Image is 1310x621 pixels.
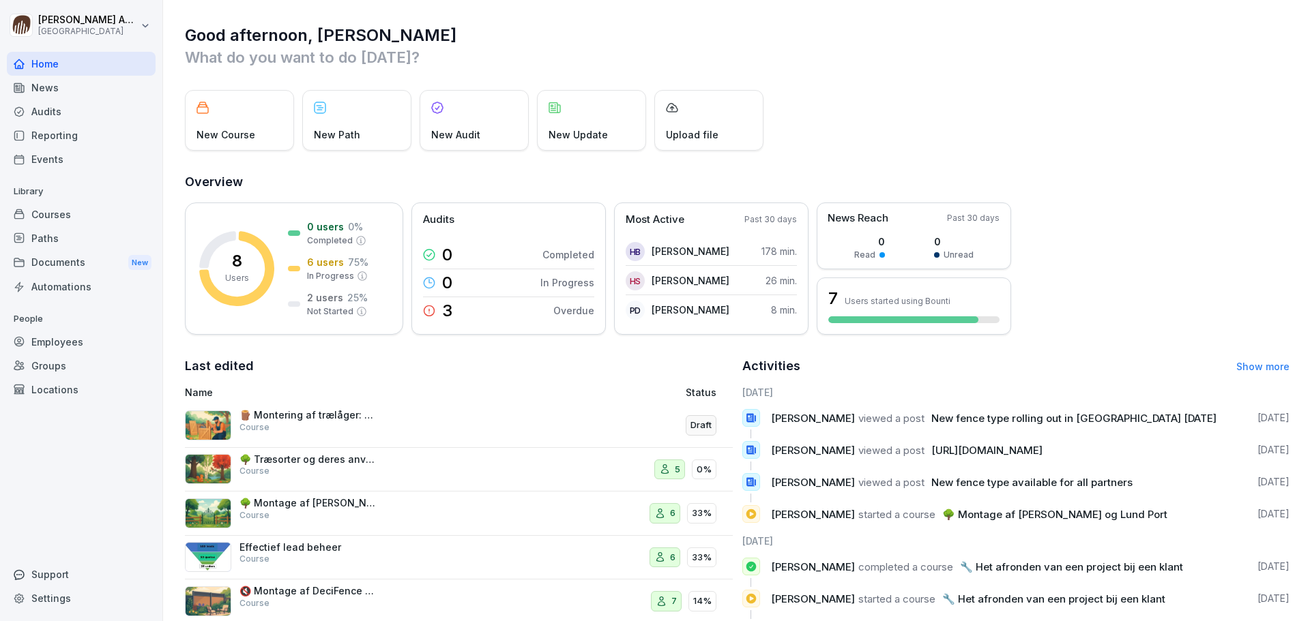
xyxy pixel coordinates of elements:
a: Audits [7,100,156,123]
div: HS [626,271,645,290]
p: Past 30 days [947,212,1000,224]
span: viewed a post [858,412,925,425]
span: started a course [858,592,935,605]
div: Documents [7,250,156,275]
a: Paths [7,226,156,250]
p: Course [239,465,270,477]
p: 33% [692,506,712,520]
a: Reporting [7,123,156,147]
p: Not Started [307,305,353,318]
span: 🔧 Het afronden van een project bij een klant [942,592,1165,605]
img: ii4te864lx8a59yyzo957qwk.png [185,542,231,572]
span: [PERSON_NAME] [771,412,855,425]
a: 🌳 Træsorter og deres anvendelse hos PodaCourse50% [185,448,733,492]
p: 6 [670,506,675,520]
span: 🔧 Het afronden van een project bij een klant [960,560,1183,573]
span: New fence type available for all partners [931,476,1133,489]
span: [PERSON_NAME] [771,444,855,457]
h1: Good afternoon, [PERSON_NAME] [185,25,1290,46]
p: Library [7,181,156,202]
p: 0 % [348,219,363,234]
p: 178 min. [761,244,797,258]
a: Settings [7,586,156,610]
p: Name [185,385,528,399]
a: Locations [7,378,156,402]
p: [GEOGRAPHIC_DATA] [38,27,138,36]
a: Automations [7,275,156,299]
p: New Course [196,127,255,142]
p: [PERSON_NAME] [652,244,729,258]
a: Events [7,147,156,171]
div: New [128,255,151,271]
h6: [DATE] [742,385,1290,399]
a: 🪵 Montering af trælåger: En trin-for-trin guideCourseDraft [185,404,733,448]
p: Status [686,385,716,399]
p: 8 [232,253,242,269]
p: What do you want to do [DATE]? [185,46,1290,68]
div: Support [7,562,156,586]
a: Groups [7,354,156,378]
a: Employees [7,330,156,354]
p: [PERSON_NAME] Andreasen [38,14,138,26]
span: [PERSON_NAME] [771,508,855,521]
h2: Activities [742,357,800,376]
p: New Audit [431,127,480,142]
a: Courses [7,202,156,226]
p: [DATE] [1257,507,1290,521]
p: Course [239,509,270,521]
span: [PERSON_NAME] [771,476,855,489]
p: 6 [670,551,675,564]
p: [DATE] [1257,411,1290,425]
h3: 7 [828,287,838,310]
p: 6 users [307,255,344,269]
span: completed a course [858,560,953,573]
span: [PERSON_NAME] [771,560,855,573]
p: 33% [692,551,712,564]
p: 0% [697,463,712,476]
p: Draft [690,419,712,432]
img: thgb2mx0bhcepjhojq3x82qb.png [185,586,231,616]
p: In Progress [540,275,594,290]
p: 🪵 Montering af trælåger: En trin-for-trin guide [239,409,376,421]
h2: Last edited [185,357,733,376]
p: Read [854,249,875,261]
p: 🌳 Montage af [PERSON_NAME] og Lund Port [239,497,376,509]
p: 75 % [348,255,368,269]
p: [PERSON_NAME] [652,303,729,317]
p: Users started using Bounti [845,296,950,306]
p: Past 30 days [744,213,797,226]
p: 14% [693,594,712,608]
a: 🌳 Montage af [PERSON_NAME] og Lund PortCourse633% [185,491,733,536]
p: Completed [542,247,594,262]
p: New Path [314,127,360,142]
p: Course [239,597,270,609]
p: Effectief lead beheer [239,541,376,554]
p: In Progress [307,270,354,282]
a: Effectief lead beheerCourse633% [185,536,733,580]
a: Show more [1236,361,1290,372]
p: 2 users [307,290,343,305]
p: 5 [675,463,680,476]
p: 0 [442,247,452,263]
p: 25 % [347,290,368,305]
img: gb4uxy99b9loxgm7rcriajjo.png [185,454,231,484]
p: Overdue [553,303,594,318]
p: Most Active [626,212,684,228]
h2: Overview [185,172,1290,192]
p: [DATE] [1257,443,1290,457]
a: News [7,76,156,100]
p: 0 users [307,219,344,234]
span: viewed a post [858,476,925,489]
p: 7 [671,594,677,608]
span: New fence type rolling out in [GEOGRAPHIC_DATA] [DATE] [931,412,1217,425]
img: iitrrchdpqggmo7zvf685sph.png [185,410,231,440]
p: 🌳 Træsorter og deres anvendelse hos Poda [239,453,376,466]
